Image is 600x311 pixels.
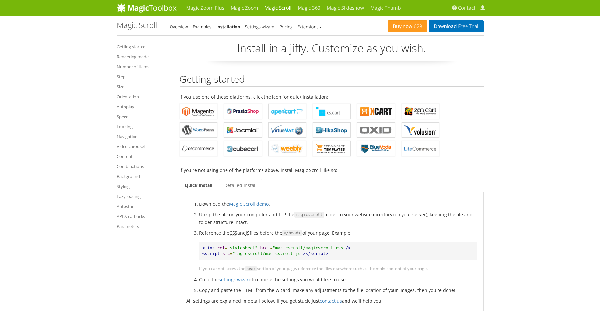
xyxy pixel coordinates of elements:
[245,24,275,30] a: Settings wizard
[222,251,230,256] span: src
[320,298,342,304] a: contact us
[117,43,170,51] a: Getting started
[180,93,484,100] p: If you use one of these platforms, click the icon for quick installation:
[117,53,170,61] a: Rendering mode
[227,107,259,116] b: Magic Scroll for PrestaShop
[402,122,439,138] a: Magic Scroll for Volusion
[117,123,170,130] a: Looping
[230,251,233,256] span: =
[202,245,215,250] span: <link
[360,107,392,116] b: Magic Scroll for X-Cart
[316,125,348,135] b: Magic Scroll for HikaShop
[271,144,303,154] b: Magic Scroll for Weebly
[199,287,477,294] li: Copy and paste the HTML from the wizard, make any adjustments to the file location of your images...
[180,104,217,119] a: Magic Scroll for Magento
[180,41,484,61] p: Install in a jiffy. Customize as you wish.
[404,144,437,154] b: Magic Scroll for LiteCommerce
[268,141,306,156] a: Magic Scroll for Weebly
[225,245,227,250] span: =
[316,144,348,154] b: Magic Scroll for ecommerce Templates
[182,144,215,154] b: Magic Scroll for osCommerce
[232,251,303,256] span: "magicscroll/magicscroll.js"
[117,21,157,29] h1: Magic Scroll
[268,122,306,138] a: Magic Scroll for VirtueMart
[457,24,478,29] span: Free Trial
[117,83,170,90] a: Size
[117,212,170,220] a: API & callbacks
[224,122,262,138] a: Magic Scroll for Joomla
[117,103,170,110] a: Autoplay
[357,104,395,119] a: Magic Scroll for X-Cart
[117,193,170,200] a: Lazy loading
[360,125,392,135] b: Magic Scroll for OXID
[117,113,170,120] a: Speed
[193,24,211,30] a: Examples
[199,200,477,208] li: Download the .
[227,245,258,250] span: "stylesheet"
[117,93,170,100] a: Orientation
[117,222,170,230] a: Parameters
[224,104,262,119] a: Magic Scroll for PrestaShop
[182,125,215,135] b: Magic Scroll for WordPress
[388,20,427,32] a: Buy now£29
[316,107,348,116] b: Magic Scroll for CS-Cart
[297,24,321,30] a: Extensions
[217,245,225,250] span: rel
[357,122,395,138] a: Magic Scroll for OXID
[199,265,477,273] p: If you cannot access the section of your page, reference the files elsewhere such as the main con...
[404,107,437,116] b: Magic Scroll for Zen Cart
[227,125,259,135] b: Magic Scroll for Joomla
[180,141,217,156] a: Magic Scroll for osCommerce
[186,297,477,305] p: All settings are explained in detail below. If you get stuck, just and we'll help you.
[117,143,170,150] a: Video carousel
[180,166,484,174] p: If you're not using one of the platforms above, install Magic Scroll like so:
[357,141,395,156] a: Magic Scroll for BlueVoda
[268,104,306,119] a: Magic Scroll for OpenCart
[227,144,259,154] b: Magic Scroll for CubeCart
[199,211,477,226] li: Unzip the file on your computer and FTP the folder to your website directory (on your server), ke...
[360,144,392,154] b: Magic Scroll for BlueVoda
[170,24,188,30] a: Overview
[180,122,217,138] a: Magic Scroll for WordPress
[412,24,422,29] span: £29
[117,203,170,210] a: Autostart
[346,245,351,250] span: />
[199,276,477,283] li: Go to the to choose the settings you would like to use.
[182,107,215,116] b: Magic Scroll for Magento
[202,251,220,256] span: <script
[271,107,303,116] b: Magic Scroll for OpenCart
[458,5,475,11] span: Contact
[245,266,257,271] code: head
[117,63,170,71] a: Number of items
[313,104,351,119] a: Magic Scroll for CS-Cart
[271,125,303,135] b: Magic Scroll for VirtueMart
[260,245,270,250] span: href
[294,212,324,218] code: magicscroll
[117,73,170,80] a: Step
[199,229,477,237] p: Reference the and files before the of your page. Example:
[180,179,217,192] a: Quick install
[224,141,262,156] a: Magic Scroll for CubeCart
[117,3,177,13] img: MagicToolbox.com - Image tools for your website
[313,122,351,138] a: Magic Scroll for HikaShop
[402,104,439,119] a: Magic Scroll for Zen Cart
[117,153,170,160] a: Content
[117,133,170,140] a: Navigation
[402,141,439,156] a: Magic Scroll for LiteCommerce
[273,245,346,250] span: "magicscroll/magicscroll.css"
[270,245,273,250] span: =
[313,141,351,156] a: Magic Scroll for ecommerce Templates
[180,74,484,87] h2: Getting started
[279,24,292,30] a: Pricing
[429,20,483,32] a: DownloadFree Trial
[117,163,170,170] a: Combinations
[229,201,269,207] a: Magic Scroll demo
[219,277,252,283] a: settings wizard
[117,173,170,180] a: Background
[216,24,240,30] a: Installation
[404,125,437,135] b: Magic Scroll for Volusion
[246,230,250,236] acronym: JavaScript
[303,251,328,256] span: ></script>
[117,183,170,190] a: Styling
[229,230,237,236] acronym: Cascading Style Sheet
